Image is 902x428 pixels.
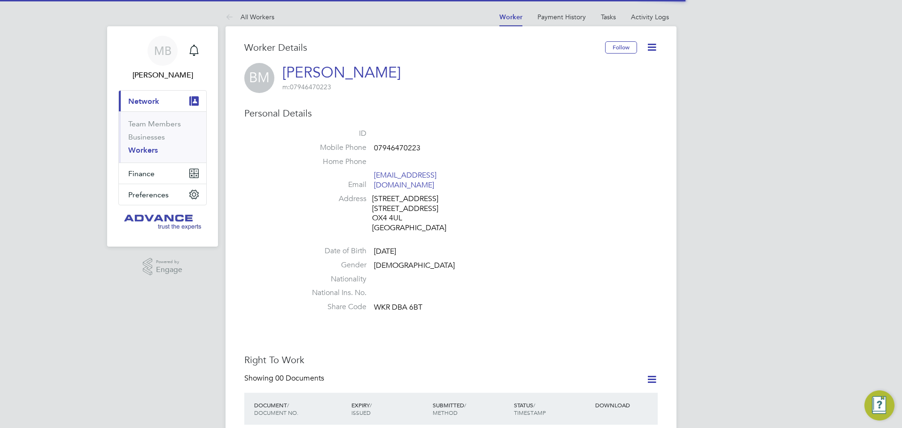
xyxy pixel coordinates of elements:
span: BM [244,63,274,93]
span: METHOD [433,409,458,416]
a: Go to home page [118,215,207,230]
h3: Personal Details [244,107,658,119]
button: Preferences [119,184,206,205]
label: ID [301,129,366,139]
button: Follow [605,41,637,54]
span: TIMESTAMP [514,409,546,416]
label: Gender [301,260,366,270]
label: Address [301,194,366,204]
span: ISSUED [351,409,371,416]
label: Date of Birth [301,246,366,256]
a: Worker [499,13,522,21]
span: 07946470223 [374,143,420,153]
span: Preferences [128,190,169,199]
span: / [287,401,289,409]
div: STATUS [512,397,593,421]
span: WKR DBA 6BT [374,303,422,312]
span: [DEMOGRAPHIC_DATA] [374,261,455,270]
div: EXPIRY [349,397,430,421]
a: MB[PERSON_NAME] [118,36,207,81]
span: 07946470223 [282,83,331,91]
div: Showing [244,374,326,383]
div: DOWNLOAD [593,397,658,413]
span: m: [282,83,290,91]
label: Nationality [301,274,366,284]
label: Home Phone [301,157,366,167]
a: Businesses [128,132,165,141]
img: advanceonline-logo-retina.png [124,215,201,230]
span: / [464,401,466,409]
button: Finance [119,163,206,184]
span: Martin Brown [118,70,207,81]
span: DOCUMENT NO. [254,409,298,416]
span: Network [128,97,159,106]
a: Activity Logs [631,13,669,21]
a: Payment History [537,13,586,21]
button: Network [119,91,206,111]
span: Powered by [156,258,182,266]
div: [STREET_ADDRESS] [STREET_ADDRESS] OX4 4UL [GEOGRAPHIC_DATA] [372,194,461,233]
a: All Workers [225,13,274,21]
div: Network [119,111,206,163]
span: / [370,401,372,409]
a: Powered byEngage [143,258,183,276]
a: Workers [128,146,158,155]
span: Engage [156,266,182,274]
a: Tasks [601,13,616,21]
label: National Ins. No. [301,288,366,298]
span: [DATE] [374,247,396,256]
span: MB [154,45,171,57]
div: DOCUMENT [252,397,349,421]
span: / [533,401,535,409]
a: [EMAIL_ADDRESS][DOMAIN_NAME] [374,171,436,190]
label: Share Code [301,302,366,312]
a: Team Members [128,119,181,128]
nav: Main navigation [107,26,218,247]
h3: Right To Work [244,354,658,366]
h3: Worker Details [244,41,605,54]
label: Email [301,180,366,190]
span: 00 Documents [275,374,324,383]
label: Mobile Phone [301,143,366,153]
button: Engage Resource Center [864,390,894,420]
div: SUBMITTED [430,397,512,421]
span: Finance [128,169,155,178]
a: [PERSON_NAME] [282,63,401,82]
